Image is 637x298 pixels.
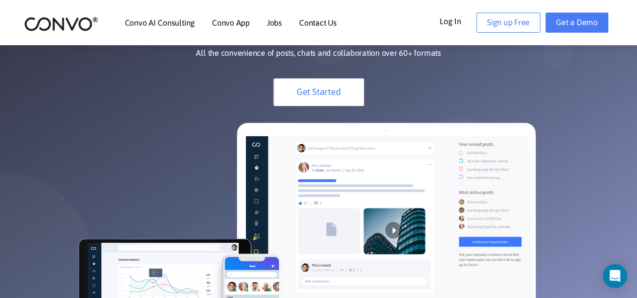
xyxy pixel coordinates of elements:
a: Sign up Free [476,13,540,33]
a: Contact Us [299,19,337,27]
a: Convo AI Consulting [125,19,195,27]
img: logo_2.png [24,16,98,32]
p: Stay in sync and work from the desk or on the go, wherever you want with Android, IOS and Web. Al... [135,31,503,61]
a: Get Started [273,78,364,106]
a: Convo App [212,19,250,27]
a: Log In [440,13,476,29]
a: Jobs [267,19,282,27]
a: Get a Demo [545,13,608,33]
div: Open Intercom Messenger [603,264,627,288]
